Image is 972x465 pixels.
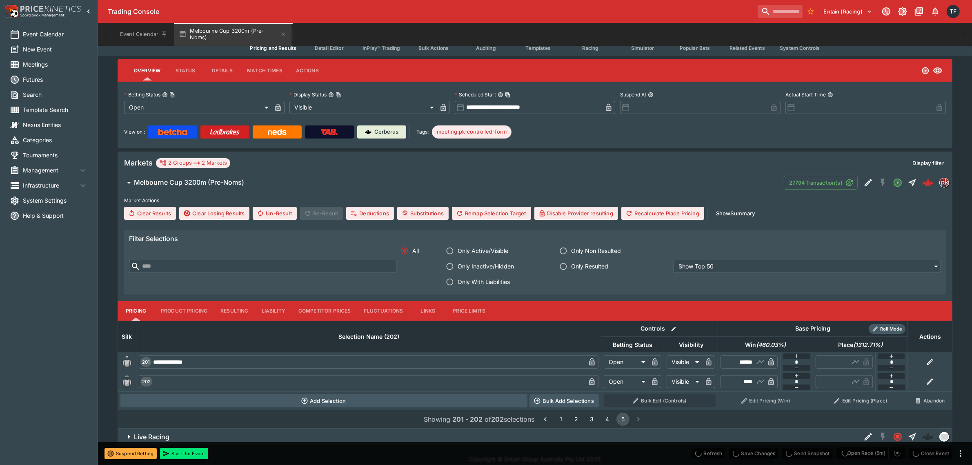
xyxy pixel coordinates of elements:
[458,246,508,255] span: Only Active/Visible
[621,207,704,220] button: Recalculate Place Pricing
[620,91,646,98] p: Suspend At
[167,61,204,80] button: Status
[736,340,795,350] span: Win(460.03%)
[23,75,88,84] span: Futures
[160,448,208,459] button: Start the Event
[908,156,949,170] button: Display filter
[134,433,169,441] h6: Live Racing
[680,45,710,51] span: Popular Bets
[250,45,296,51] span: Pricing and Results
[890,429,905,444] button: Closed
[452,207,531,220] button: Remap Selection Target
[554,413,567,426] button: Go to page 1
[876,429,890,444] button: SGM Disabled
[358,301,410,321] button: Fluctuations
[289,61,326,80] button: Actions
[730,45,765,51] span: Related Events
[120,394,527,407] button: Add Selection
[2,3,19,20] img: PriceKinetics Logo
[458,277,510,286] span: Only With Liabilities
[329,332,408,342] span: Selection Name (202)
[158,129,187,135] img: Betcha
[300,207,343,220] span: Re-Result
[23,60,88,69] span: Meetings
[210,129,240,135] img: Ladbrokes
[922,177,934,188] img: logo-cerberus--red.svg
[893,432,903,442] svg: Closed
[667,375,702,388] div: Visible
[854,340,883,350] em: ( 1312.71 %)
[365,129,371,135] img: Cerberus
[476,45,496,51] span: Auditing
[118,429,861,445] button: Live Racing
[940,178,949,187] img: pricekinetics
[268,129,286,135] img: Neds
[876,175,890,190] button: SGM Disabled
[674,260,941,273] div: Show Top 50
[670,340,712,350] span: Visibility
[23,166,78,174] span: Management
[124,207,176,220] button: Clear Results
[491,415,504,423] b: 202
[20,6,81,12] img: PriceKinetics
[836,447,905,459] div: split button
[785,91,826,98] p: Actual Start Time
[424,414,534,424] p: Showing of selections
[432,128,512,136] span: meeting:pk-controlled-form
[571,246,621,255] span: Only Non Resulted
[947,5,960,18] div: Tom Flynn
[604,375,648,388] div: Open
[711,207,760,220] button: ShowSummary
[253,207,296,220] button: Un-Result
[780,45,820,51] span: System Controls
[336,92,341,98] button: Copy To Clipboard
[169,92,175,98] button: Copy To Clipboard
[124,101,271,114] div: Open
[23,30,88,38] span: Event Calendar
[534,207,618,220] button: Disable Provider resulting
[289,91,327,98] p: Display Status
[819,5,877,18] button: Select Tenant
[944,2,962,20] button: Tom Flynn
[933,66,943,76] svg: Visible
[129,235,941,243] h6: Filter Selections
[23,151,88,159] span: Tournaments
[758,5,803,18] input: search
[375,128,399,136] p: Cerberus
[23,90,88,99] span: Search
[140,379,152,385] span: 202
[861,175,876,190] button: Edit Detail
[432,125,512,139] div: Betting Target: cerberus
[289,101,437,114] div: Visible
[893,178,903,188] svg: Open
[861,429,876,444] button: Edit Detail
[162,92,168,98] button: Betting StatusCopy To Clipboard
[315,45,344,51] span: Detail Editor
[412,246,419,255] span: All
[321,129,338,135] img: TabNZ
[792,324,834,334] div: Base Pricing
[570,413,583,426] button: Go to page 2
[539,413,552,426] button: Go to previous page
[108,7,754,16] div: Trading Console
[827,92,833,98] button: Actual Start Time
[721,394,811,407] button: Edit Pricing (Win)
[458,262,514,271] span: Only Inactive/Hidden
[940,432,949,441] img: liveracing
[905,429,920,444] button: Straight
[23,136,88,144] span: Categories
[292,301,358,321] button: Competitor Prices
[120,355,133,369] img: blank-silk.png
[816,394,906,407] button: Edit Pricing (Place)
[328,92,334,98] button: Display StatusCopy To Clipboard
[956,449,965,458] button: more
[804,5,817,18] button: No Bookmarks
[134,178,244,187] h6: Melbourne Cup 3200m (Pre-Noms)
[582,45,599,51] span: Racing
[418,45,449,51] span: Bulk Actions
[928,4,943,19] button: Notifications
[601,413,614,426] button: Go to page 4
[529,394,599,407] button: Bulk Add Selections via CSV Data
[118,321,136,352] th: Silk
